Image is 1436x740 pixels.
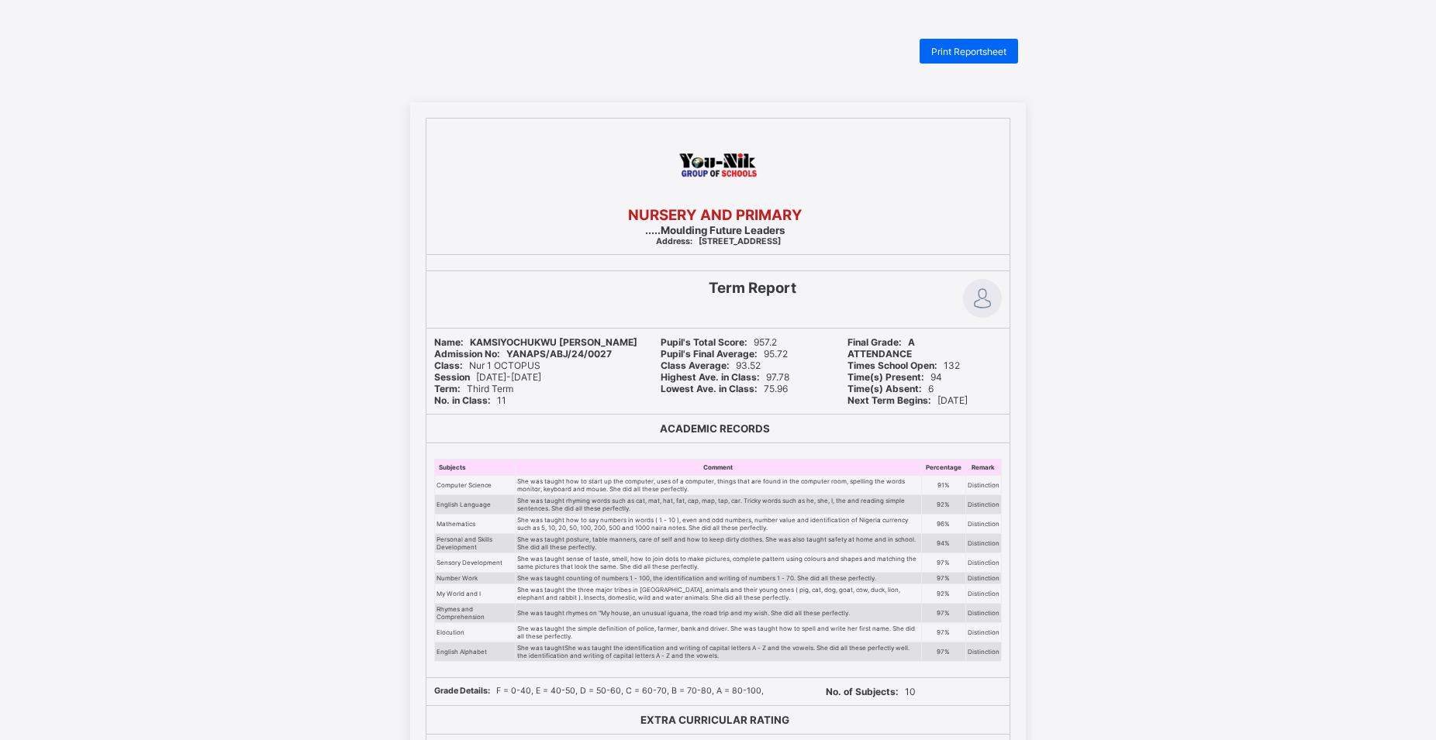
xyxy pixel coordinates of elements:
b: Highest Ave. in Class: [661,371,760,383]
b: Times School Open: [847,360,937,371]
span: KAMSIYOCHUKWU [PERSON_NAME] [434,336,637,348]
td: Elocution [435,623,516,642]
td: 92% [921,495,965,515]
b: Class: [434,360,463,371]
td: Mathematics [435,515,516,534]
td: Distinction [965,476,1001,495]
td: English Alphabet [435,642,516,662]
span: [STREET_ADDRESS] [656,236,781,246]
th: Comment [515,459,921,476]
td: Distinction [965,534,1001,553]
td: Rhymes and Comprehension [435,604,516,623]
b: Term: [434,383,461,394]
td: 94% [921,534,965,553]
td: Distinction [965,623,1001,642]
b: Admission No: [434,348,500,360]
td: Distinction [965,642,1001,662]
span: 97.78 [661,371,789,383]
th: Subjects [435,459,516,476]
td: Distinction [965,495,1001,515]
td: She was taught rhymes on "My house, an unusual iguana, the road trip and my wish. She did all the... [515,604,921,623]
span: 132 [847,360,960,371]
b: ACADEMIC RECORDS [660,422,770,435]
td: She was taught posture, table manners, care of self and how to keep dirty clothes. She was also t... [515,534,921,553]
b: No. of Subjects: [826,686,899,697]
b: Time(s) Absent: [847,383,922,394]
td: She was taught counting of numbers 1 - 100, the identification and writing of numbers 1 - 70. She... [515,573,921,584]
b: Time(s) Present: [847,371,924,383]
td: Distinction [965,604,1001,623]
span: F = 0-40, E = 40-50, D = 50-60, C = 60-70, B = 70-80, A = 80-100, [434,686,764,696]
b: Address: [656,236,692,246]
td: 97% [921,573,965,584]
td: Personal and Skills Development [435,534,516,553]
b: Name: [434,336,464,348]
span: Third Term [434,383,513,394]
span: 93.52 [661,360,761,371]
td: English Language [435,495,516,515]
td: She was taughtShe was taught the identification and writing of capital letters A - Z and the vowe... [515,642,921,662]
td: 92% [921,584,965,604]
td: 91% [921,476,965,495]
span: 6 [847,383,934,394]
span: YANAPS/ABJ/24/0027 [434,348,612,360]
span: Nur 1 OCTOPUS [434,360,540,371]
td: She was taught the three major tribes in [GEOGRAPHIC_DATA], animals and their young ones ( pig, c... [515,584,921,604]
td: She was taught sense of taste, smell, how to join dots to make pictures, complete pattern using c... [515,553,921,573]
b: Grade Details: [434,686,490,696]
b: Pupil's Final Average: [661,348,758,360]
td: 97% [921,604,965,623]
td: 96% [921,515,965,534]
b: Final Grade: [847,336,902,348]
b: Class Average: [661,360,730,371]
span: 94 [847,371,942,383]
td: Computer Science [435,476,516,495]
td: Distinction [965,515,1001,534]
b: Lowest Ave. in Class: [661,383,758,394]
td: 97% [921,642,965,662]
td: She was taught how to start up the computer, uses of a computer, things that are found in the com... [515,476,921,495]
td: Distinction [965,584,1001,604]
b: Session [434,371,470,383]
span: [DATE]-[DATE] [434,371,541,383]
span: A [847,336,915,348]
b: Term Report [709,279,796,297]
td: She was taught how to say numbers in words ( 1 - 10 ), even and odd numbers, number value and ide... [515,515,921,534]
td: She was taught the simple definition of police, farmer, bank and driver. She was taught how to sp... [515,623,921,642]
b: .....Moulding Future Leaders [645,224,785,236]
b: EXTRA CURRICULAR RATING [640,714,789,726]
th: Remark [965,459,1001,476]
span: [DATE] [847,394,968,406]
td: Distinction [965,553,1001,573]
td: 97% [921,623,965,642]
th: Percentage [921,459,965,476]
td: 97% [921,553,965,573]
b: ATTENDANCE [847,348,912,360]
b: Pupil's Total Score: [661,336,747,348]
td: Sensory Development [435,553,516,573]
span: 10 [826,686,916,697]
b: No. in Class: [434,394,491,406]
td: Distinction [965,573,1001,584]
span: 75.96 [661,383,788,394]
span: 11 [434,394,506,406]
span: 95.72 [661,348,788,360]
td: Number Work [435,573,516,584]
b: NURSERY AND PRIMARY [628,206,803,224]
td: She was taught rhyming words such as cat, mat, hat, fat, cap, map, tap, car. Tricky words such as... [515,495,921,515]
b: Next Term Begins: [847,394,931,406]
td: My World and I [435,584,516,604]
span: 957.2 [661,336,777,348]
span: Print Reportsheet [931,46,1006,57]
